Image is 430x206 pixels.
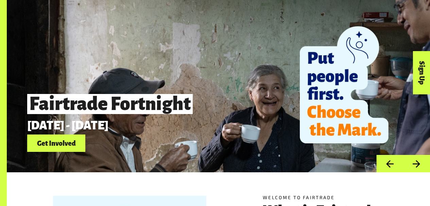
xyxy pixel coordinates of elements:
[27,119,345,132] p: [DATE] - [DATE]
[263,194,384,201] h5: Welcome to Fairtrade
[27,94,193,114] span: Fairtrade Fortnight
[27,134,85,152] a: Get Involved
[403,155,430,172] button: Next
[376,155,403,172] button: Previous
